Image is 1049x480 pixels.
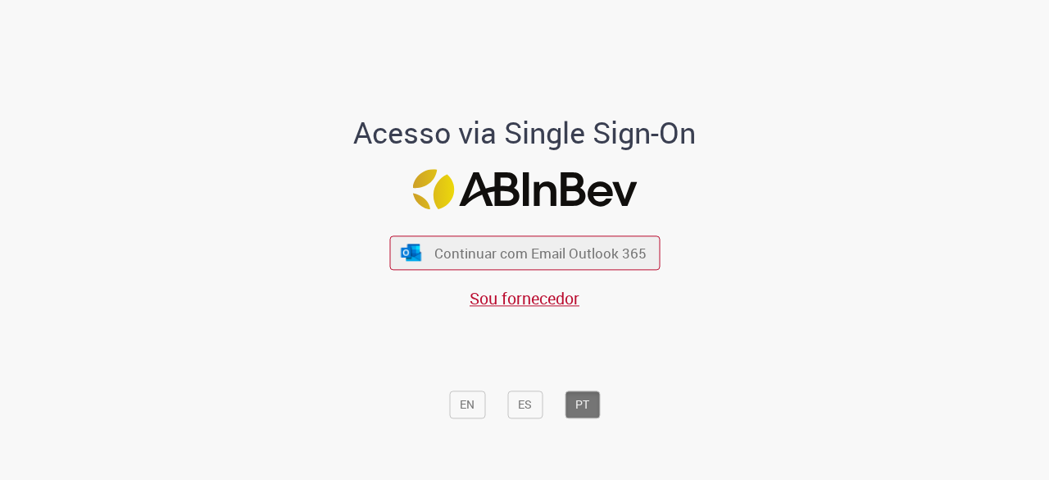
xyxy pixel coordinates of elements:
[565,391,600,419] button: PT
[507,391,543,419] button: ES
[470,287,579,309] a: Sou fornecedor
[389,236,660,270] button: ícone Azure/Microsoft 360 Continuar com Email Outlook 365
[297,117,752,150] h1: Acesso via Single Sign-On
[400,244,423,261] img: ícone Azure/Microsoft 360
[449,391,485,419] button: EN
[434,244,647,263] span: Continuar com Email Outlook 365
[412,169,637,209] img: Logo ABInBev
